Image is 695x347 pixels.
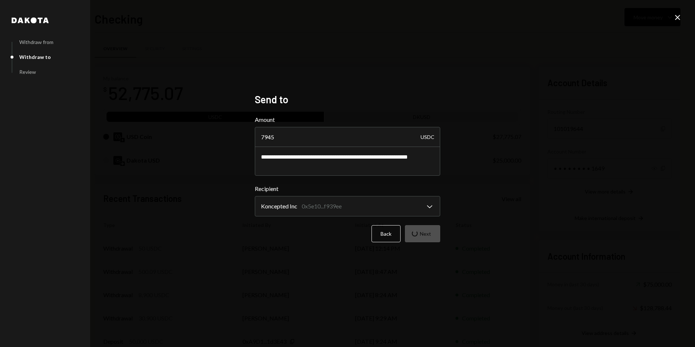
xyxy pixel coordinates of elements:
label: Amount [255,115,440,124]
h2: Send to [255,92,440,107]
div: Review [19,69,36,75]
label: Recipient [255,184,440,193]
button: Recipient [255,196,440,216]
button: Back [371,225,401,242]
div: Withdraw from [19,39,53,45]
input: Enter amount [255,127,440,147]
div: USDC [421,127,434,147]
div: 0x5e10...f939ee [302,202,342,211]
div: Withdraw to [19,54,51,60]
